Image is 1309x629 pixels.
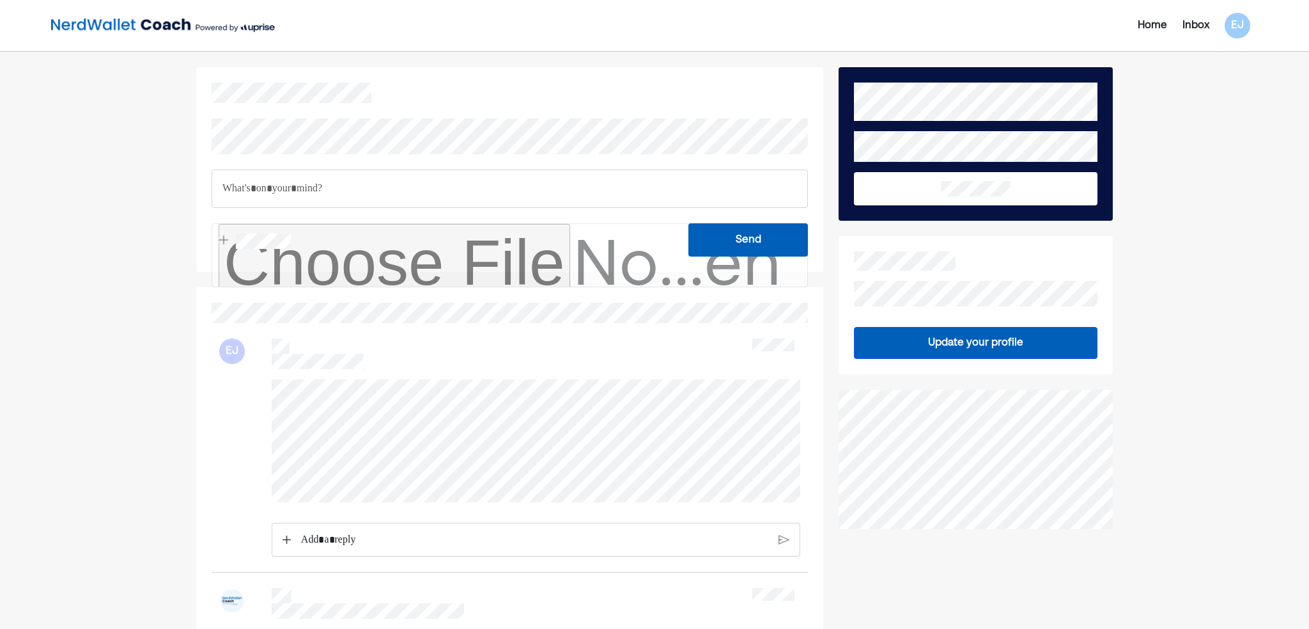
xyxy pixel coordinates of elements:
div: Rich Text Editor. Editing area: main [294,523,775,557]
div: EJ [219,338,245,364]
button: Send [688,223,808,257]
div: Home [1138,18,1167,33]
button: Update your profile [854,327,1097,359]
div: Inbox [1182,18,1209,33]
div: Rich Text Editor. Editing area: main [212,170,808,208]
div: EJ [1225,13,1250,38]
